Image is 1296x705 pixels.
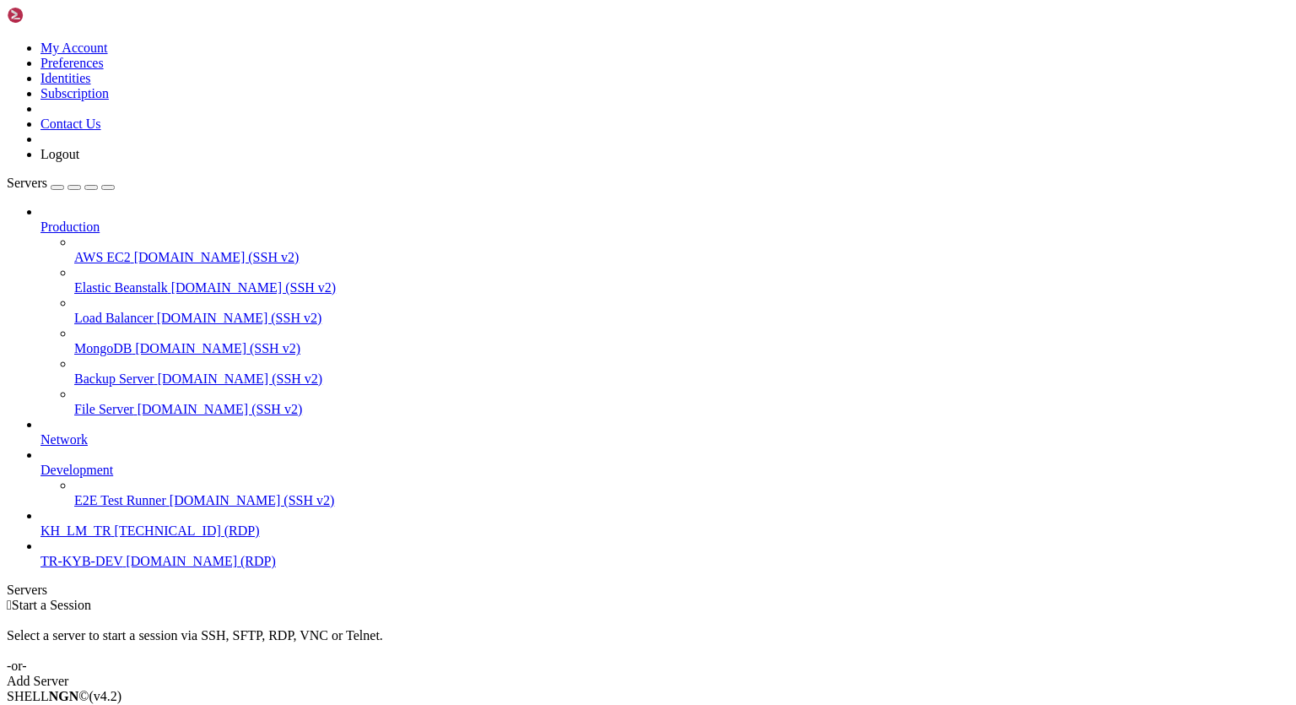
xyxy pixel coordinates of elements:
[74,341,132,355] span: MongoDB
[157,311,322,325] span: [DOMAIN_NAME] (SSH v2)
[40,554,122,568] span: TR-KYB-DEV
[40,539,1289,569] li: TR-KYB-DEV [DOMAIN_NAME] (RDP)
[40,463,1289,478] a: Development
[74,250,1289,265] a: AWS EC2 [DOMAIN_NAME] (SSH v2)
[126,554,275,568] span: [DOMAIN_NAME] (RDP)
[40,117,101,131] a: Contact Us
[40,417,1289,447] li: Network
[74,371,1289,387] a: Backup Server [DOMAIN_NAME] (SSH v2)
[7,176,115,190] a: Servers
[134,250,300,264] span: [DOMAIN_NAME] (SSH v2)
[74,478,1289,508] li: E2E Test Runner [DOMAIN_NAME] (SSH v2)
[7,176,47,190] span: Servers
[40,463,113,477] span: Development
[115,523,260,538] span: [TECHNICAL_ID] (RDP)
[7,674,1289,689] div: Add Server
[74,341,1289,356] a: MongoDB [DOMAIN_NAME] (SSH v2)
[40,86,109,100] a: Subscription
[7,598,12,612] span: 
[74,250,131,264] span: AWS EC2
[40,447,1289,508] li: Development
[40,508,1289,539] li: KH_LM_TR [TECHNICAL_ID] (RDP)
[74,356,1289,387] li: Backup Server [DOMAIN_NAME] (SSH v2)
[40,523,1289,539] a: KH_LM_TR [TECHNICAL_ID] (RDP)
[74,493,166,507] span: E2E Test Runner
[74,311,1289,326] a: Load Balancer [DOMAIN_NAME] (SSH v2)
[74,493,1289,508] a: E2E Test Runner [DOMAIN_NAME] (SSH v2)
[40,220,1289,235] a: Production
[74,235,1289,265] li: AWS EC2 [DOMAIN_NAME] (SSH v2)
[74,311,154,325] span: Load Balancer
[7,689,121,703] span: SHELL ©
[49,689,79,703] b: NGN
[74,402,1289,417] a: File Server [DOMAIN_NAME] (SSH v2)
[89,689,122,703] span: 4.2.0
[40,41,108,55] a: My Account
[74,265,1289,296] li: Elastic Beanstalk [DOMAIN_NAME] (SSH v2)
[40,523,111,538] span: KH_LM_TR
[74,296,1289,326] li: Load Balancer [DOMAIN_NAME] (SSH v2)
[74,326,1289,356] li: MongoDB [DOMAIN_NAME] (SSH v2)
[40,71,91,85] a: Identities
[7,7,104,24] img: Shellngn
[170,493,335,507] span: [DOMAIN_NAME] (SSH v2)
[40,56,104,70] a: Preferences
[40,554,1289,569] a: TR-KYB-DEV [DOMAIN_NAME] (RDP)
[74,387,1289,417] li: File Server [DOMAIN_NAME] (SSH v2)
[74,280,1289,296] a: Elastic Beanstalk [DOMAIN_NAME] (SSH v2)
[171,280,337,295] span: [DOMAIN_NAME] (SSH v2)
[40,432,1289,447] a: Network
[40,147,79,161] a: Logout
[40,432,88,447] span: Network
[158,371,323,386] span: [DOMAIN_NAME] (SSH v2)
[138,402,303,416] span: [DOMAIN_NAME] (SSH v2)
[7,613,1289,674] div: Select a server to start a session via SSH, SFTP, RDP, VNC or Telnet. -or-
[12,598,91,612] span: Start a Session
[40,220,100,234] span: Production
[135,341,300,355] span: [DOMAIN_NAME] (SSH v2)
[74,280,168,295] span: Elastic Beanstalk
[74,371,154,386] span: Backup Server
[74,402,134,416] span: File Server
[7,583,1289,598] div: Servers
[40,204,1289,417] li: Production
